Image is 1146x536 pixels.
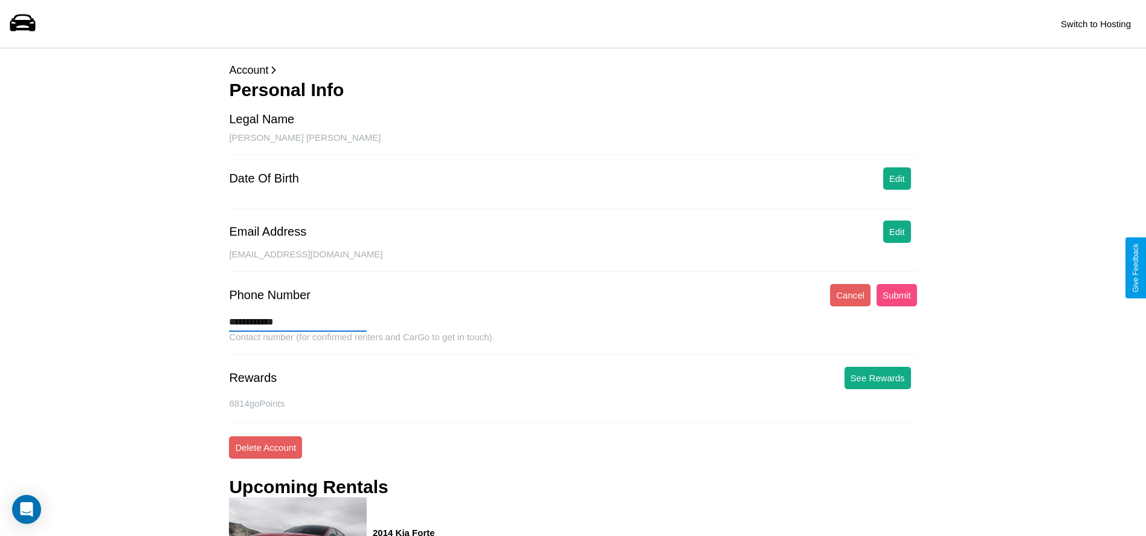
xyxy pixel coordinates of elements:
[845,367,911,389] button: See Rewards
[229,112,294,126] div: Legal Name
[229,288,311,302] div: Phone Number
[229,225,306,239] div: Email Address
[229,332,916,355] div: Contact number (for confirmed renters and CarGo to get in touch).
[12,495,41,524] div: Open Intercom Messenger
[883,221,911,243] button: Edit
[229,172,299,186] div: Date Of Birth
[830,284,871,306] button: Cancel
[229,436,302,459] button: Delete Account
[1132,244,1140,292] div: Give Feedback
[1055,13,1137,35] button: Switch to Hosting
[229,80,916,100] h3: Personal Info
[229,60,916,80] p: Account
[229,477,388,497] h3: Upcoming Rentals
[229,249,916,272] div: [EMAIL_ADDRESS][DOMAIN_NAME]
[883,167,911,190] button: Edit
[229,132,916,155] div: [PERSON_NAME] [PERSON_NAME]
[229,395,916,412] p: 8814 goPoints
[229,371,277,385] div: Rewards
[877,284,917,306] button: Submit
